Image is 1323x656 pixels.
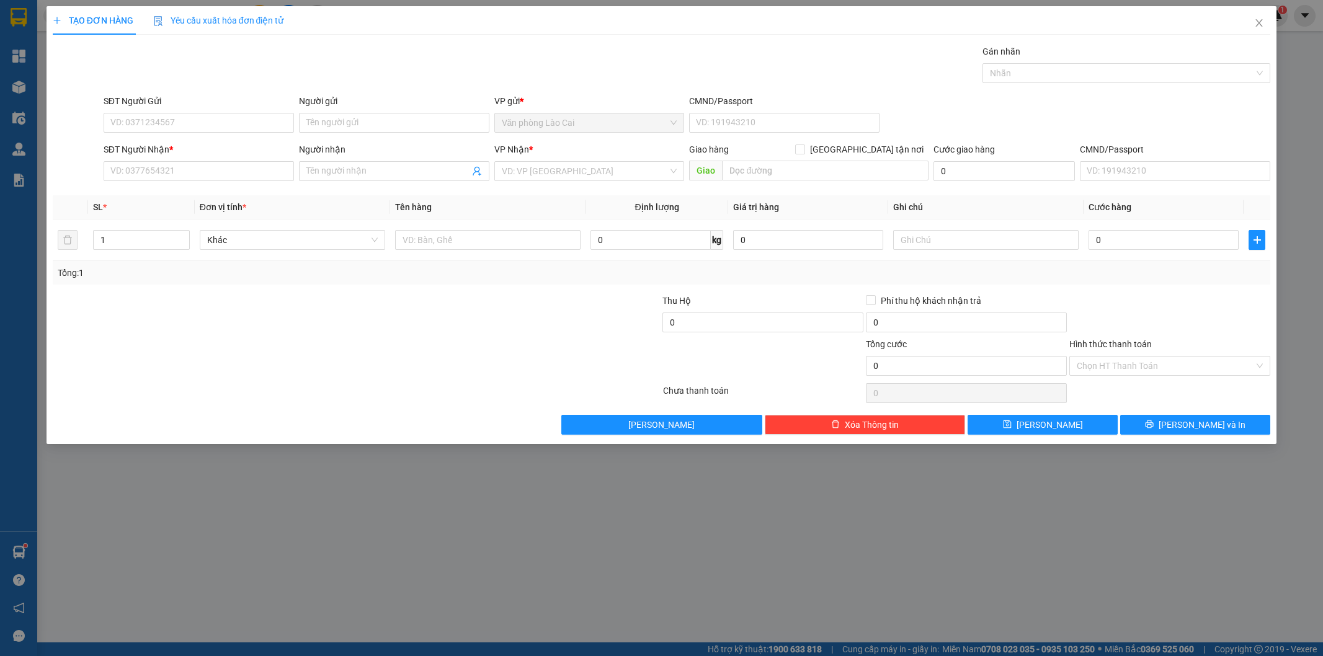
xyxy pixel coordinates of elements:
[635,202,679,212] span: Định lượng
[1089,202,1131,212] span: Cước hàng
[805,143,929,156] span: [GEOGRAPHIC_DATA] tận nơi
[502,113,677,132] span: Văn phòng Lào Cai
[968,415,1118,435] button: save[PERSON_NAME]
[153,16,163,26] img: icon
[1017,418,1083,432] span: [PERSON_NAME]
[1249,230,1265,250] button: plus
[866,339,907,349] span: Tổng cước
[1080,143,1270,156] div: CMND/Passport
[1120,415,1270,435] button: printer[PERSON_NAME] và In
[494,144,529,154] span: VP Nhận
[561,415,762,435] button: [PERSON_NAME]
[207,231,378,249] span: Khác
[93,202,103,212] span: SL
[1003,420,1012,430] span: save
[689,94,880,108] div: CMND/Passport
[200,202,246,212] span: Đơn vị tính
[662,296,691,306] span: Thu Hộ
[933,161,1075,181] input: Cước giao hàng
[1242,6,1276,41] button: Close
[1249,235,1265,245] span: plus
[662,384,865,406] div: Chưa thanh toán
[876,294,986,308] span: Phí thu hộ khách nhận trả
[395,230,581,250] input: VD: Bàn, Ghế
[1145,420,1154,430] span: printer
[933,144,995,154] label: Cước giao hàng
[299,143,489,156] div: Người nhận
[893,230,1079,250] input: Ghi Chú
[765,415,966,435] button: deleteXóa Thông tin
[689,144,729,154] span: Giao hàng
[58,266,510,280] div: Tổng: 1
[982,47,1020,56] label: Gán nhãn
[299,94,489,108] div: Người gửi
[689,161,722,180] span: Giao
[1069,339,1152,349] label: Hình thức thanh toán
[628,418,695,432] span: [PERSON_NAME]
[733,202,779,212] span: Giá trị hàng
[888,195,1084,219] th: Ghi chú
[53,16,61,25] span: plus
[494,94,685,108] div: VP gửi
[153,16,284,25] span: Yêu cầu xuất hóa đơn điện tử
[722,161,929,180] input: Dọc đường
[395,202,432,212] span: Tên hàng
[1159,418,1245,432] span: [PERSON_NAME] và In
[711,230,723,250] span: kg
[58,230,78,250] button: delete
[1254,18,1264,28] span: close
[472,166,482,176] span: user-add
[831,420,840,430] span: delete
[104,94,294,108] div: SĐT Người Gửi
[53,16,133,25] span: TẠO ĐƠN HÀNG
[104,143,294,156] div: SĐT Người Nhận
[845,418,899,432] span: Xóa Thông tin
[733,230,883,250] input: 0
